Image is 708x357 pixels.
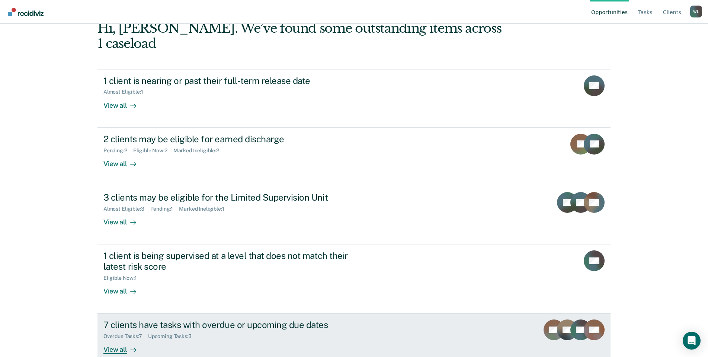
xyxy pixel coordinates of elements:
[97,69,611,128] a: 1 client is nearing or past their full-term release dateAlmost Eligible:1View all
[133,147,173,154] div: Eligible Now : 2
[103,147,133,154] div: Pending : 2
[97,128,611,186] a: 2 clients may be eligible for earned dischargePending:2Eligible Now:2Marked Ineligible:2View all
[683,332,701,350] div: Open Intercom Messenger
[103,275,143,281] div: Eligible Now : 1
[690,6,702,17] button: Profile dropdown button
[97,21,508,51] div: Hi, [PERSON_NAME]. We’ve found some outstanding items across 1 caseload
[103,206,150,212] div: Almost Eligible : 3
[103,340,145,354] div: View all
[103,153,145,168] div: View all
[103,212,145,227] div: View all
[103,319,365,330] div: 7 clients have tasks with overdue or upcoming due dates
[103,134,365,145] div: 2 clients may be eligible for earned discharge
[97,244,611,314] a: 1 client is being supervised at a level that does not match their latest risk scoreEligible Now:1...
[103,333,148,340] div: Overdue Tasks : 7
[173,147,225,154] div: Marked Ineligible : 2
[8,8,44,16] img: Recidiviz
[150,206,179,212] div: Pending : 1
[103,281,145,296] div: View all
[103,95,145,110] div: View all
[97,186,611,244] a: 3 clients may be eligible for the Limited Supervision UnitAlmost Eligible:3Pending:1Marked Inelig...
[103,192,365,203] div: 3 clients may be eligible for the Limited Supervision Unit
[103,75,365,86] div: 1 client is nearing or past their full-term release date
[103,250,365,272] div: 1 client is being supervised at a level that does not match their latest risk score
[690,6,702,17] div: W L
[103,89,149,95] div: Almost Eligible : 1
[179,206,230,212] div: Marked Ineligible : 1
[148,333,198,340] div: Upcoming Tasks : 3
